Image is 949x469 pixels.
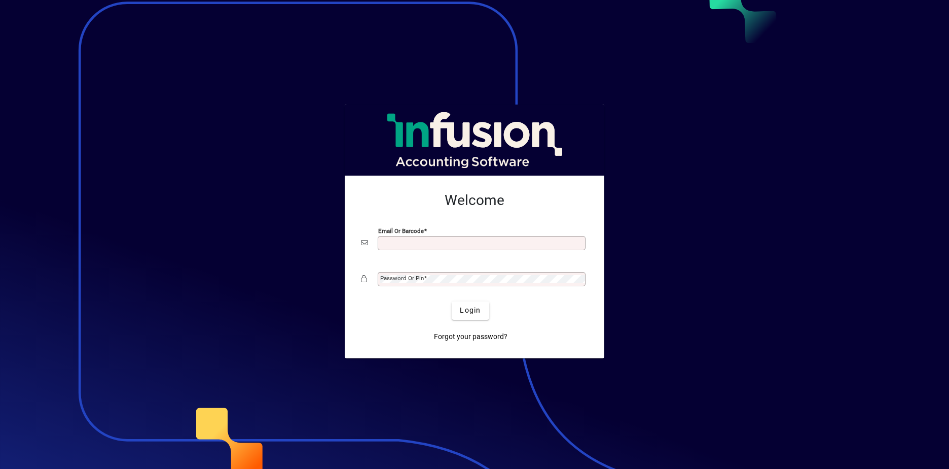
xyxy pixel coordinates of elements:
[434,331,507,342] span: Forgot your password?
[361,192,588,209] h2: Welcome
[430,328,512,346] a: Forgot your password?
[460,305,481,316] span: Login
[380,275,424,282] mat-label: Password or Pin
[378,227,424,234] mat-label: Email or Barcode
[452,301,489,320] button: Login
